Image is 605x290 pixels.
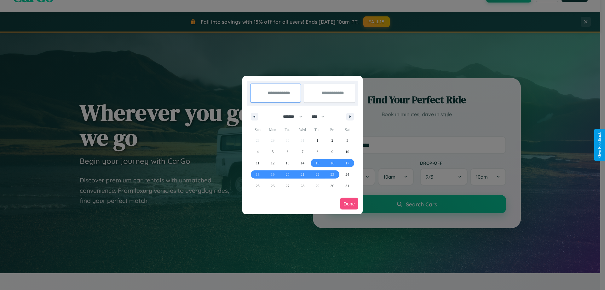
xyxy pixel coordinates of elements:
button: 28 [295,180,310,192]
span: 30 [331,180,334,192]
button: 9 [325,146,340,157]
span: Fri [325,125,340,135]
span: 11 [256,157,260,169]
span: 13 [286,157,290,169]
button: 16 [325,157,340,169]
div: Give Feedback [597,132,602,158]
span: 26 [271,180,274,192]
button: 13 [280,157,295,169]
span: 9 [331,146,333,157]
span: 16 [331,157,334,169]
button: Done [340,198,358,210]
button: 11 [250,157,265,169]
button: 23 [325,169,340,180]
span: 20 [286,169,290,180]
span: 25 [256,180,260,192]
button: 24 [340,169,355,180]
span: 2 [331,135,333,146]
span: Thu [310,125,325,135]
span: Mon [265,125,280,135]
button: 7 [295,146,310,157]
button: 18 [250,169,265,180]
span: 1 [316,135,318,146]
span: 14 [301,157,304,169]
button: 29 [310,180,325,192]
span: 21 [301,169,304,180]
span: 5 [272,146,274,157]
span: Wed [295,125,310,135]
span: 17 [345,157,349,169]
button: 15 [310,157,325,169]
span: 22 [315,169,319,180]
button: 22 [310,169,325,180]
button: 5 [265,146,280,157]
span: Sun [250,125,265,135]
button: 31 [340,180,355,192]
span: 27 [286,180,290,192]
span: 3 [346,135,348,146]
span: 19 [271,169,274,180]
span: 12 [271,157,274,169]
button: 25 [250,180,265,192]
button: 26 [265,180,280,192]
span: 28 [301,180,304,192]
button: 20 [280,169,295,180]
span: 23 [331,169,334,180]
button: 21 [295,169,310,180]
span: 7 [302,146,303,157]
span: 24 [345,169,349,180]
button: 27 [280,180,295,192]
button: 3 [340,135,355,146]
span: 6 [287,146,289,157]
span: 31 [345,180,349,192]
span: Sat [340,125,355,135]
button: 30 [325,180,340,192]
button: 12 [265,157,280,169]
button: 19 [265,169,280,180]
button: 2 [325,135,340,146]
span: 4 [257,146,259,157]
span: 15 [315,157,319,169]
button: 4 [250,146,265,157]
button: 1 [310,135,325,146]
span: 18 [256,169,260,180]
span: Tue [280,125,295,135]
button: 10 [340,146,355,157]
button: 14 [295,157,310,169]
span: 29 [315,180,319,192]
button: 8 [310,146,325,157]
span: 8 [316,146,318,157]
button: 6 [280,146,295,157]
span: 10 [345,146,349,157]
button: 17 [340,157,355,169]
